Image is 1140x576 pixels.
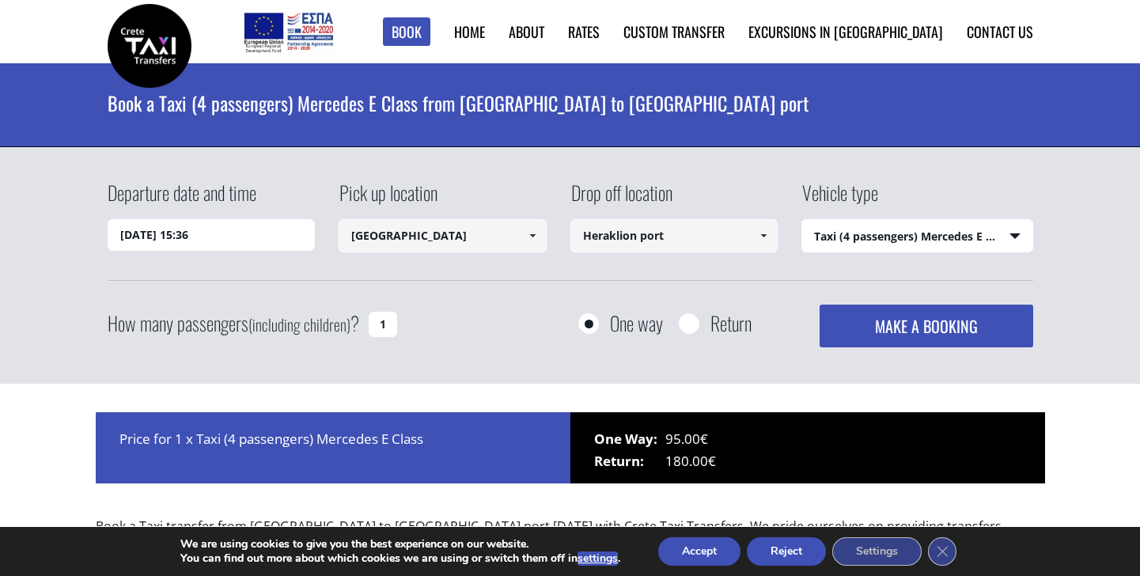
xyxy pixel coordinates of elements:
[108,305,359,343] label: How many passengers ?
[339,179,437,219] label: Pick up location
[180,537,620,551] p: We are using cookies to give you the best experience on our website.
[802,220,1032,253] span: Taxi (4 passengers) Mercedes E Class
[594,428,665,450] span: One Way:
[241,8,335,55] img: e-bannersEUERDF180X90.jpg
[710,313,752,333] label: Return
[967,21,1033,42] a: Contact us
[623,21,725,42] a: Custom Transfer
[339,219,547,252] input: Select pickup location
[519,219,545,252] a: Show All Items
[509,21,544,42] a: About
[747,537,826,566] button: Reject
[570,179,672,219] label: Drop off location
[658,537,740,566] button: Accept
[180,551,620,566] p: You can find out more about which cookies we are using or switch them off in .
[820,305,1032,347] button: MAKE A BOOKING
[454,21,485,42] a: Home
[594,450,665,472] span: Return:
[570,412,1045,483] div: 95.00€ 180.00€
[248,313,350,336] small: (including children)
[928,537,956,566] button: Close GDPR Cookie Banner
[568,21,600,42] a: Rates
[108,63,1033,142] h1: Book a Taxi (4 passengers) Mercedes E Class from [GEOGRAPHIC_DATA] to [GEOGRAPHIC_DATA] port
[96,412,570,483] div: Price for 1 x Taxi (4 passengers) Mercedes E Class
[108,4,191,88] img: Crete Taxi Transfers | Book a Taxi transfer from Rethymnon city to Heraklion port | Crete Taxi Tr...
[570,219,778,252] input: Select drop-off location
[108,179,256,219] label: Departure date and time
[383,17,430,47] a: Book
[578,551,618,566] button: settings
[801,179,878,219] label: Vehicle type
[832,537,922,566] button: Settings
[751,219,777,252] a: Show All Items
[748,21,943,42] a: Excursions in [GEOGRAPHIC_DATA]
[108,36,191,52] a: Crete Taxi Transfers | Book a Taxi transfer from Rethymnon city to Heraklion port | Crete Taxi Tr...
[610,313,663,333] label: One way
